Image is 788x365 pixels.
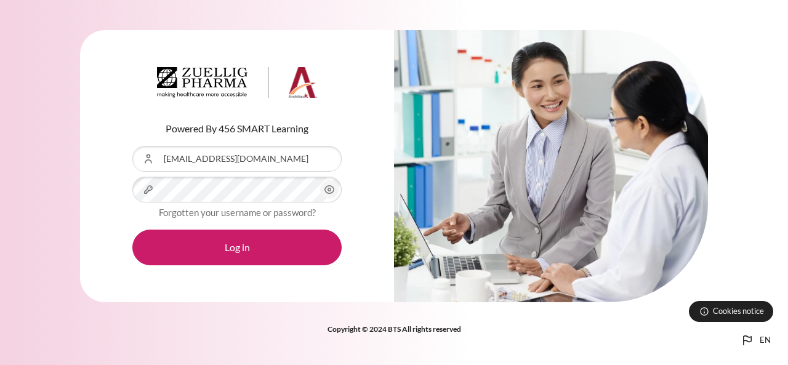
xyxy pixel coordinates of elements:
img: Architeck [157,67,317,98]
a: Architeck [157,67,317,103]
p: Powered By 456 SMART Learning [132,121,342,136]
input: Username or Email Address [132,146,342,172]
button: Languages [735,328,776,353]
button: Log in [132,230,342,265]
span: Cookies notice [713,305,764,317]
span: en [760,334,771,347]
button: Cookies notice [689,301,773,322]
a: Forgotten your username or password? [159,207,316,218]
strong: Copyright © 2024 BTS All rights reserved [328,324,461,334]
